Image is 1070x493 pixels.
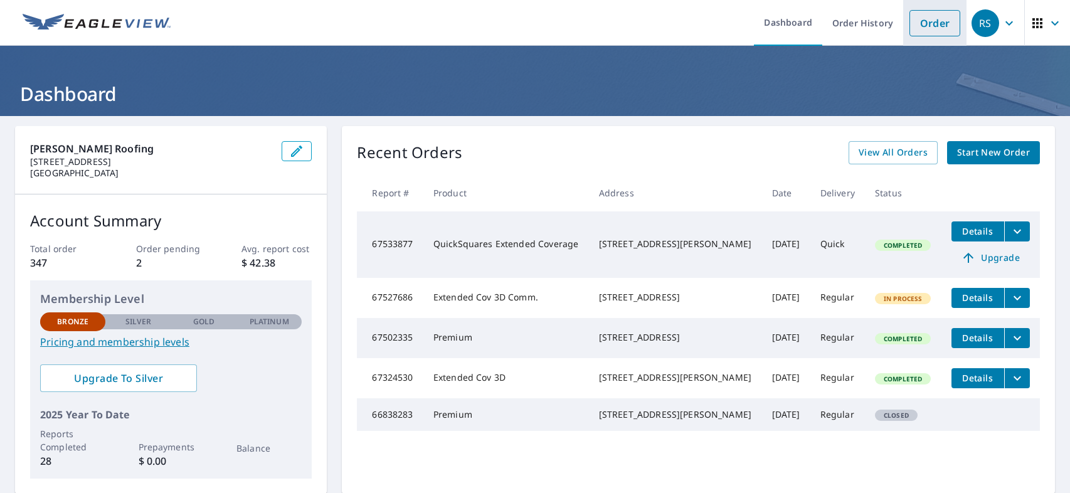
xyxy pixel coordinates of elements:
button: filesDropdownBtn-67527686 [1004,288,1030,308]
th: Delivery [810,174,865,211]
td: 67502335 [357,318,423,358]
span: In Process [876,294,930,303]
button: detailsBtn-67527686 [951,288,1004,308]
td: [DATE] [762,211,810,278]
td: [DATE] [762,398,810,431]
span: Details [959,225,997,237]
p: 2 [136,255,206,270]
p: [PERSON_NAME] Roofing [30,141,272,156]
button: detailsBtn-67533877 [951,221,1004,241]
th: Report # [357,174,423,211]
span: Closed [876,411,916,420]
p: Gold [193,316,215,327]
span: Completed [876,334,930,343]
a: Upgrade To Silver [40,364,197,392]
a: Start New Order [947,141,1040,164]
td: QuickSquares Extended Coverage [423,211,589,278]
td: 67527686 [357,278,423,318]
h1: Dashboard [15,81,1055,107]
span: Details [959,332,997,344]
td: Premium [423,318,589,358]
td: Extended Cov 3D Comm. [423,278,589,318]
p: 347 [30,255,100,270]
a: Pricing and membership levels [40,334,302,349]
button: filesDropdownBtn-67502335 [1004,328,1030,348]
p: 28 [40,453,105,469]
div: [STREET_ADDRESS][PERSON_NAME] [599,408,752,421]
span: Details [959,372,997,384]
td: Regular [810,358,865,398]
td: 66838283 [357,398,423,431]
button: detailsBtn-67502335 [951,328,1004,348]
span: Completed [876,374,930,383]
th: Address [589,174,762,211]
p: $ 0.00 [139,453,204,469]
p: Prepayments [139,440,204,453]
a: Order [909,10,960,36]
td: [DATE] [762,358,810,398]
div: [STREET_ADDRESS][PERSON_NAME] [599,371,752,384]
td: Regular [810,318,865,358]
span: Upgrade [959,250,1022,265]
p: Total order [30,242,100,255]
button: detailsBtn-67324530 [951,368,1004,388]
p: [STREET_ADDRESS] [30,156,272,167]
a: Upgrade [951,248,1030,268]
div: [STREET_ADDRESS] [599,291,752,304]
td: [DATE] [762,318,810,358]
th: Date [762,174,810,211]
span: Upgrade To Silver [50,371,187,385]
p: 2025 Year To Date [40,407,302,422]
td: Regular [810,278,865,318]
div: RS [972,9,999,37]
button: filesDropdownBtn-67533877 [1004,221,1030,241]
p: Avg. report cost [241,242,312,255]
span: Completed [876,241,930,250]
p: Membership Level [40,290,302,307]
p: Silver [125,316,152,327]
div: [STREET_ADDRESS][PERSON_NAME] [599,238,752,250]
div: [STREET_ADDRESS] [599,331,752,344]
p: [GEOGRAPHIC_DATA] [30,167,272,179]
p: Recent Orders [357,141,462,164]
td: Extended Cov 3D [423,358,589,398]
span: Details [959,292,997,304]
a: View All Orders [849,141,938,164]
p: Platinum [250,316,289,327]
p: Account Summary [30,209,312,232]
p: Reports Completed [40,427,105,453]
p: Order pending [136,242,206,255]
span: Start New Order [957,145,1030,161]
img: EV Logo [23,14,171,33]
p: Balance [236,442,302,455]
p: Bronze [57,316,88,327]
th: Product [423,174,589,211]
td: [DATE] [762,278,810,318]
span: View All Orders [859,145,928,161]
td: Quick [810,211,865,278]
th: Status [865,174,941,211]
td: 67324530 [357,358,423,398]
td: Regular [810,398,865,431]
button: filesDropdownBtn-67324530 [1004,368,1030,388]
td: 67533877 [357,211,423,278]
p: $ 42.38 [241,255,312,270]
td: Premium [423,398,589,431]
